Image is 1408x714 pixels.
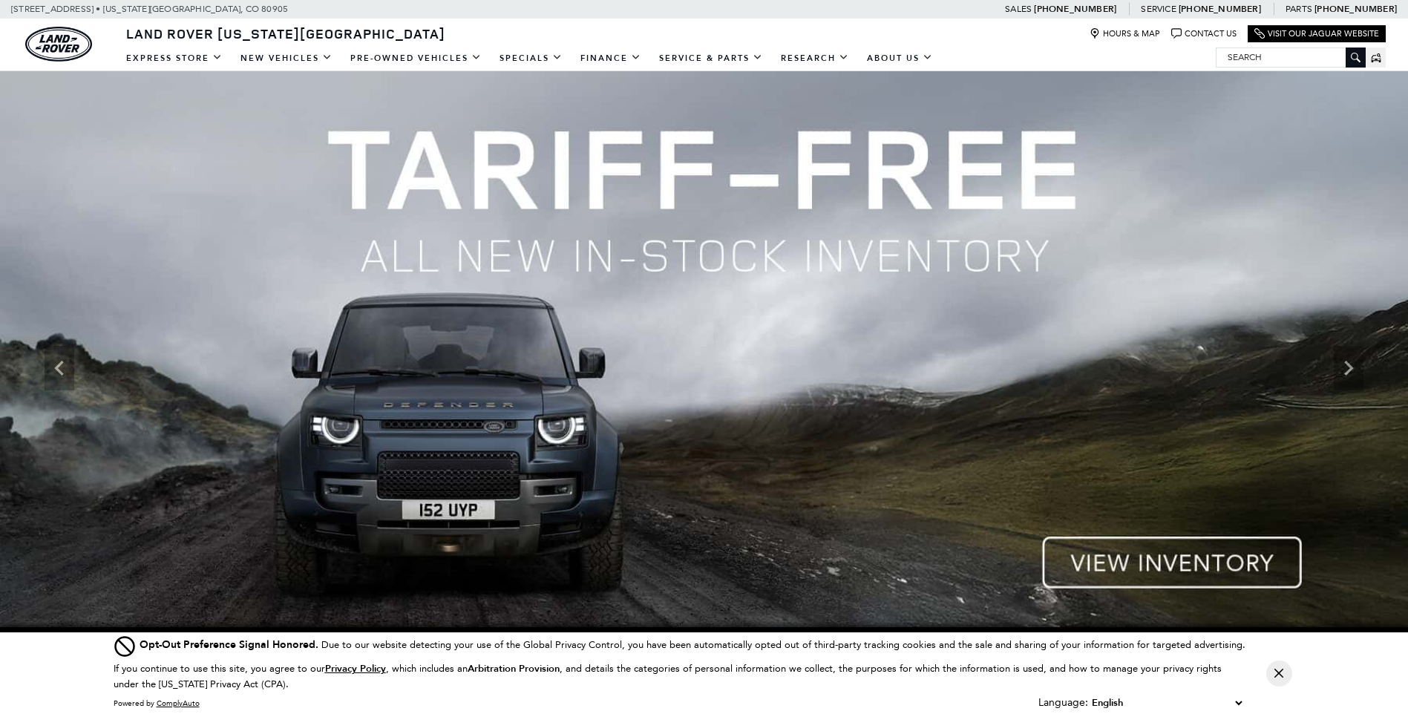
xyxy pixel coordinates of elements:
[491,45,572,71] a: Specials
[1090,28,1160,39] a: Hours & Map
[858,45,942,71] a: About Us
[1314,3,1397,15] a: [PHONE_NUMBER]
[772,45,858,71] a: Research
[572,45,650,71] a: Finance
[1334,346,1363,390] div: Next
[1254,28,1379,39] a: Visit Our Jaguar Website
[1141,4,1176,14] span: Service
[1266,661,1292,687] button: Close Button
[341,45,491,71] a: Pre-Owned Vehicles
[325,663,386,674] a: Privacy Policy
[1088,695,1245,711] select: Language Select
[1217,48,1365,66] input: Search
[1038,698,1088,708] div: Language:
[126,24,445,42] span: Land Rover [US_STATE][GEOGRAPHIC_DATA]
[1286,4,1312,14] span: Parts
[140,638,321,652] span: Opt-Out Preference Signal Honored .
[117,45,942,71] nav: Main Navigation
[11,4,288,14] a: [STREET_ADDRESS] • [US_STATE][GEOGRAPHIC_DATA], CO 80905
[1005,4,1032,14] span: Sales
[157,698,200,708] a: ComplyAuto
[140,637,1245,652] div: Due to our website detecting your use of the Global Privacy Control, you have been automatically ...
[325,662,386,675] u: Privacy Policy
[25,27,92,62] a: land-rover
[114,699,200,708] div: Powered by
[1171,28,1237,39] a: Contact Us
[45,346,74,390] div: Previous
[232,45,341,71] a: New Vehicles
[117,24,454,42] a: Land Rover [US_STATE][GEOGRAPHIC_DATA]
[468,662,560,675] strong: Arbitration Provision
[117,45,232,71] a: EXPRESS STORE
[650,45,772,71] a: Service & Parts
[114,663,1222,690] p: If you continue to use this site, you agree to our , which includes an , and details the categori...
[25,27,92,62] img: Land Rover
[1034,3,1116,15] a: [PHONE_NUMBER]
[1179,3,1261,15] a: [PHONE_NUMBER]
